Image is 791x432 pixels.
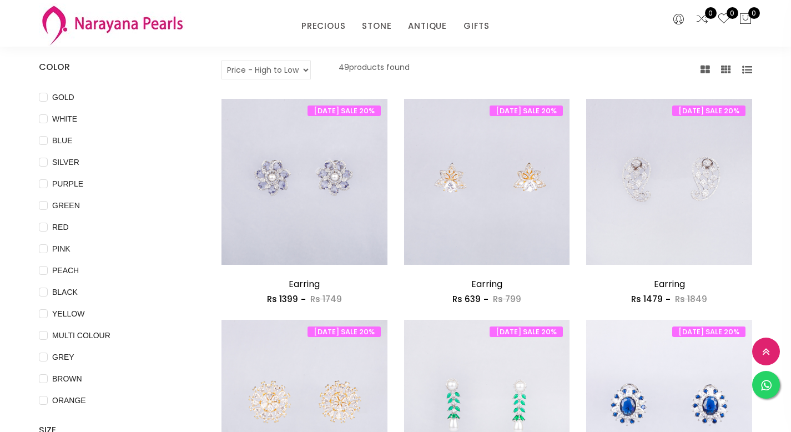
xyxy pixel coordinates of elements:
span: [DATE] SALE 20% [490,106,563,116]
span: MULTI COLOUR [48,329,115,341]
span: 0 [705,7,717,19]
span: [DATE] SALE 20% [308,326,381,337]
h4: COLOR [39,61,188,74]
p: 49 products found [339,61,410,79]
a: 0 [717,12,730,27]
a: Earring [471,278,502,290]
button: 0 [739,12,752,27]
span: SILVER [48,156,84,168]
span: Rs 1749 [310,293,342,305]
span: GOLD [48,91,79,103]
span: BLACK [48,286,82,298]
span: 0 [727,7,738,19]
span: GREEN [48,199,84,212]
span: [DATE] SALE 20% [490,326,563,337]
span: Rs 1399 [267,293,298,305]
span: GREY [48,351,79,363]
a: Earring [289,278,320,290]
span: [DATE] SALE 20% [308,106,381,116]
span: PINK [48,243,75,255]
a: Earring [654,278,685,290]
a: GIFTS [463,18,490,34]
a: PRECIOUS [301,18,345,34]
span: RED [48,221,73,233]
span: PURPLE [48,178,88,190]
a: ANTIQUE [408,18,447,34]
span: [DATE] SALE 20% [672,106,745,116]
span: Rs 639 [452,293,481,305]
span: Rs 1849 [675,293,707,305]
span: YELLOW [48,308,89,320]
span: WHITE [48,113,82,125]
a: STONE [362,18,391,34]
span: BLUE [48,134,77,147]
span: BROWN [48,373,87,385]
span: [DATE] SALE 20% [672,326,745,337]
span: ORANGE [48,394,90,406]
a: 0 [696,12,709,27]
span: PEACH [48,264,83,277]
span: Rs 1479 [631,293,663,305]
span: 0 [748,7,760,19]
span: Rs 799 [493,293,521,305]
